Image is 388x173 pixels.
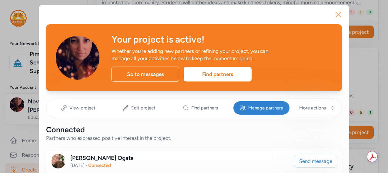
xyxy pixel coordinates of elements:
[46,125,342,134] div: Connected
[88,163,111,168] span: Connected
[111,67,179,82] div: Go to messages
[86,163,87,168] span: ·
[112,34,332,45] div: Your project is active!
[184,67,252,81] div: Find partners
[70,163,85,168] span: [DATE]
[248,105,283,111] span: Manage partners
[70,154,134,162] div: [PERSON_NAME] Ogata
[299,157,332,165] span: Send message
[131,105,156,111] span: Edit project
[294,155,337,168] button: Send message
[191,105,218,111] span: Find partners
[294,101,338,115] button: More actions
[56,36,99,80] img: Avatar
[69,105,95,111] span: View project
[51,154,65,168] img: Avatar
[112,47,286,62] div: Whether you're adding new partners or refining your project, you can manage all your activities b...
[46,134,342,142] div: Partners who expressed positive interest in the project.
[299,105,326,111] span: More actions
